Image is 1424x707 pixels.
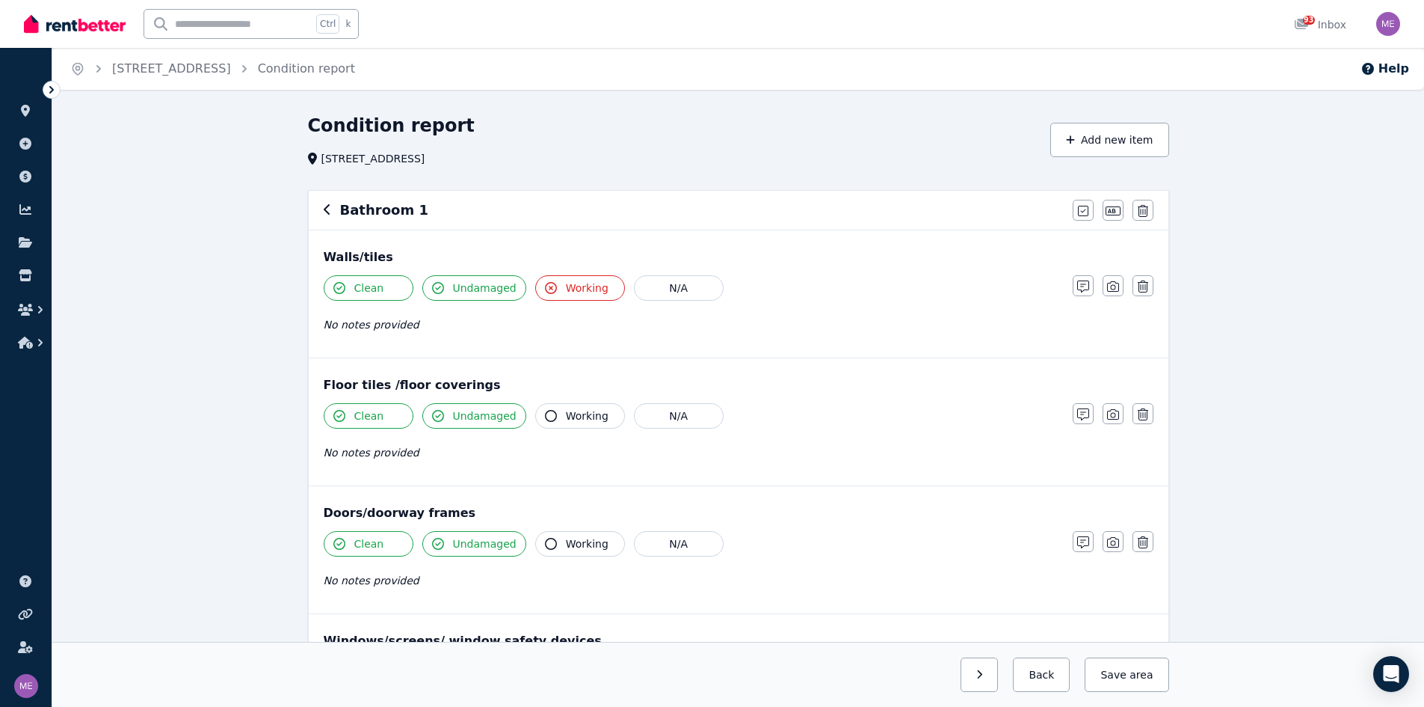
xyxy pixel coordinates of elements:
div: Inbox [1294,17,1346,32]
a: [STREET_ADDRESS] [112,61,231,76]
span: No notes provided [324,319,419,331]
a: Condition report [258,61,355,76]
span: Clean [354,536,384,551]
div: Windows/screens/ window safety devices [324,632,1153,650]
img: RentBetter [24,13,126,35]
div: Open Intercom Messenger [1373,656,1409,692]
button: N/A [634,531,724,557]
button: Help [1360,60,1409,78]
button: Clean [324,531,413,557]
span: Clean [354,281,384,296]
div: Walls/tiles [324,248,1153,266]
button: Working [535,275,625,301]
img: Melinda Enriquez [14,674,38,698]
span: Undamaged [453,536,517,551]
div: Doors/doorway frames [324,504,1153,522]
span: Working [566,536,608,551]
span: k [345,18,351,30]
span: Ctrl [316,14,339,34]
nav: Breadcrumb [52,48,373,90]
button: Undamaged [422,531,526,557]
span: [STREET_ADDRESS] [321,151,425,166]
button: N/A [634,403,724,429]
span: Working [566,408,608,423]
span: No notes provided [324,447,419,459]
span: 93 [1303,16,1315,25]
span: Working [566,281,608,296]
span: Undamaged [453,408,517,423]
button: Clean [324,275,413,301]
button: Working [535,531,625,557]
button: Clean [324,403,413,429]
button: Save area [1085,658,1168,692]
span: area [1129,667,1153,682]
button: Add new item [1050,123,1169,157]
button: Working [535,403,625,429]
button: N/A [634,275,724,301]
button: Back [1013,658,1070,692]
span: Clean [354,408,384,423]
span: Undamaged [453,281,517,296]
button: Undamaged [422,403,526,429]
img: Melinda Enriquez [1376,12,1400,36]
button: Undamaged [422,275,526,301]
div: Floor tiles /floor coverings [324,376,1153,394]
span: No notes provided [324,575,419,587]
h1: Condition report [308,114,475,138]
h6: Bathroom 1 [340,200,428,221]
